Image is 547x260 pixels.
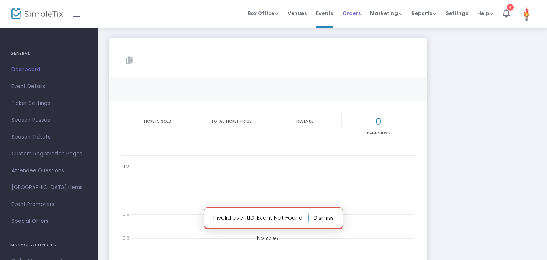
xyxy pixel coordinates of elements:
p: Revenue [270,118,340,124]
span: Attendee Questions [11,166,86,176]
button: dismiss [314,212,334,224]
span: Ticket Settings [11,98,86,108]
span: Reports [411,10,436,17]
p: Page Views [343,130,414,136]
h4: GENERAL [10,46,87,61]
h2: 0 [343,116,414,128]
span: Custom Registration Pages [11,149,86,159]
h4: MANAGE ATTENDEES [10,237,87,253]
p: Invalid eventID. Event Not Found. [213,212,309,224]
p: Tickets sold [122,118,192,124]
span: [GEOGRAPHIC_DATA] Items [11,183,86,193]
span: Marketing [370,10,402,17]
div: 4 [507,4,514,11]
span: Settings [445,3,468,23]
span: Events [316,3,333,23]
span: Help [477,10,493,17]
span: Season Passes [11,115,86,125]
span: Season Tickets [11,132,86,142]
span: Event Promoters [11,199,86,209]
p: Total Ticket Price [196,118,266,124]
span: Box Office [247,10,278,17]
span: Dashboard [11,65,86,75]
span: Venues [288,3,307,23]
span: Special Offers [11,216,86,226]
span: Orders [342,3,361,23]
span: Event Details [11,82,86,92]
